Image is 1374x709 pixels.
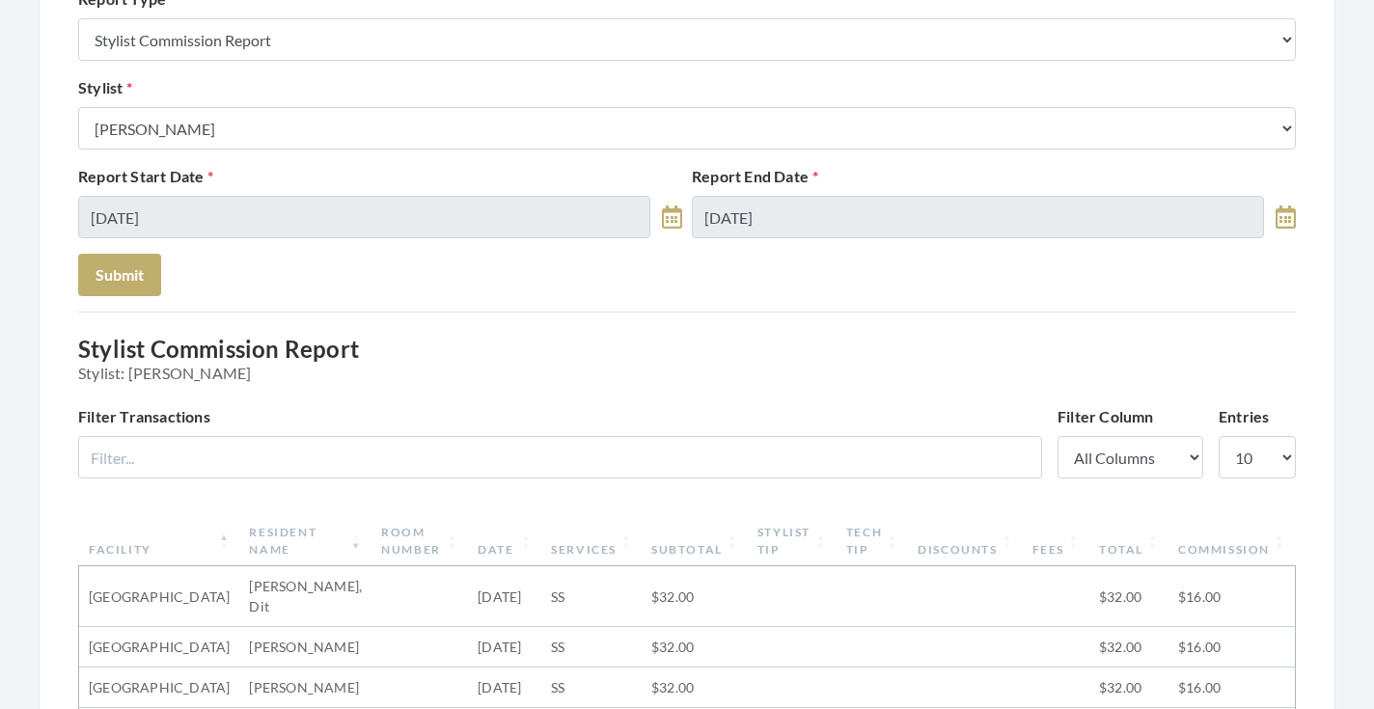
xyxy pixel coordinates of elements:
[692,165,818,188] label: Report End Date
[541,668,642,708] td: SS
[1089,566,1168,627] td: $32.00
[1058,405,1154,428] label: Filter Column
[79,627,239,668] td: [GEOGRAPHIC_DATA]
[239,668,371,708] td: [PERSON_NAME]
[468,668,541,708] td: [DATE]
[908,516,1022,566] th: Discounts: activate to sort column ascending
[1168,566,1295,627] td: $16.00
[78,254,161,296] button: Submit
[79,668,239,708] td: [GEOGRAPHIC_DATA]
[1089,627,1168,668] td: $32.00
[1168,516,1295,566] th: Commission: activate to sort column ascending
[541,627,642,668] td: SS
[468,566,541,627] td: [DATE]
[642,668,748,708] td: $32.00
[239,566,371,627] td: [PERSON_NAME], Dit
[662,196,682,238] a: toggle
[78,405,210,428] label: Filter Transactions
[642,627,748,668] td: $32.00
[1219,405,1269,428] label: Entries
[79,566,239,627] td: [GEOGRAPHIC_DATA]
[78,196,650,238] input: Select Date
[239,516,371,566] th: Resident Name: activate to sort column ascending
[642,566,748,627] td: $32.00
[1276,196,1296,238] a: toggle
[541,566,642,627] td: SS
[692,196,1264,238] input: Select Date
[541,516,642,566] th: Services: activate to sort column ascending
[79,516,239,566] th: Facility: activate to sort column descending
[642,516,748,566] th: Subtotal: activate to sort column ascending
[1089,668,1168,708] td: $32.00
[371,516,468,566] th: Room Number: activate to sort column ascending
[78,336,1296,382] h3: Stylist Commission Report
[1023,516,1089,566] th: Fees: activate to sort column ascending
[468,516,541,566] th: Date: activate to sort column ascending
[78,436,1042,478] input: Filter...
[1168,668,1295,708] td: $16.00
[748,516,837,566] th: Stylist Tip: activate to sort column ascending
[837,516,908,566] th: Tech Tip: activate to sort column ascending
[1089,516,1168,566] th: Total: activate to sort column ascending
[1168,627,1295,668] td: $16.00
[78,364,1296,382] span: Stylist: [PERSON_NAME]
[468,627,541,668] td: [DATE]
[78,165,214,188] label: Report Start Date
[78,76,133,99] label: Stylist
[239,627,371,668] td: [PERSON_NAME]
